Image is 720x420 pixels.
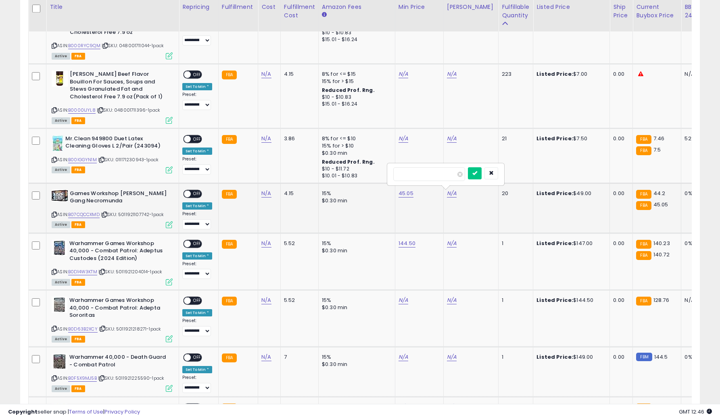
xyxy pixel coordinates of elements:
b: Warhammer 40,000 - Death Guard - Combat Patrol [69,353,167,370]
a: N/A [399,353,408,361]
span: 7.5 [653,146,661,154]
div: $149.00 [536,353,603,361]
div: Preset: [182,318,212,336]
div: 1 [502,297,527,304]
div: $147.00 [536,240,603,247]
img: 51yYizX3SWL._SL40_.jpg [52,297,67,313]
a: N/A [447,135,457,143]
small: FBA [222,297,237,306]
span: | SKU: 048001711044-1pack [102,42,164,49]
a: N/A [261,135,271,143]
div: ASIN: [52,240,173,285]
span: | SKU: 048001711396-1pack [97,107,160,113]
div: ASIN: [52,6,173,58]
span: All listings currently available for purchase on Amazon [52,53,70,60]
small: FBA [636,190,651,199]
div: Fulfillment Cost [284,3,315,20]
b: Listed Price: [536,296,573,304]
span: All listings currently available for purchase on Amazon [52,336,70,343]
a: B07CQCCXMD [68,211,100,218]
span: | SKU: 011171230943-1pack [98,156,159,163]
b: Reduced Prof. Rng. [322,87,375,94]
small: FBA [222,240,237,249]
a: N/A [261,296,271,304]
div: 0.00 [613,71,626,78]
a: B0F5X9MJ5B [68,375,97,382]
div: $10 - $10.83 [322,94,389,101]
span: All listings currently available for purchase on Amazon [52,117,70,124]
div: 3.86 [284,135,312,142]
b: Reduced Prof. Rng. [322,158,375,165]
div: $0.30 min [322,197,389,204]
div: Preset: [182,261,212,279]
span: 128.76 [653,296,669,304]
div: N/A [685,71,711,78]
div: 4.15 [284,190,312,197]
div: $15.01 - $16.24 [322,101,389,108]
a: N/A [447,189,457,198]
span: OFF [191,190,204,197]
span: FBA [71,117,85,124]
div: Set To Min * [182,202,212,210]
small: FBA [636,240,651,249]
a: N/A [447,296,457,304]
b: Mr.Clean 949800 Duet Latex Cleaning Gloves L 2/Pair (243094) [65,135,163,152]
a: N/A [261,239,271,247]
div: 223 [502,71,527,78]
div: $7.50 [536,135,603,142]
div: Set To Min * [182,148,212,155]
small: FBM [636,353,652,361]
small: FBA [636,201,651,210]
span: FBA [71,279,85,286]
span: OFF [191,71,204,78]
b: [PERSON_NAME] Beef Flavor Bouillon For Sauces, Soups and Stews Granulated Fat and Cholesterol Fre... [70,71,168,102]
div: 5.52 [284,240,312,247]
div: 15% for > $10 [322,142,389,150]
div: $144.50 [536,297,603,304]
div: ASIN: [52,353,173,391]
small: FBA [636,135,651,144]
span: FBA [71,166,85,173]
span: 140.23 [653,239,670,247]
span: | SKU: 5011921218271-1pack [99,326,161,332]
span: All listings currently available for purchase on Amazon [52,166,70,173]
span: 2025-10-7 12:46 GMT [679,408,712,416]
span: 45.05 [653,201,668,208]
a: N/A [399,296,408,304]
div: 8% for <= $15 [322,71,389,78]
div: [PERSON_NAME] [447,3,495,11]
a: N/A [447,353,457,361]
a: B0000IJYL8 [68,107,96,114]
small: FBA [222,135,237,144]
b: Warhammer Games Workshop 40,000 - Combat Patrol: Adeptus Custodes (2024 Edition) [69,240,167,264]
span: OFF [191,297,204,304]
div: 0.00 [613,297,626,304]
span: FBA [71,221,85,228]
div: Cost [261,3,277,11]
span: FBA [71,53,85,60]
div: Current Buybox Price [636,3,678,20]
span: 7.46 [653,135,665,142]
b: Listed Price: [536,189,573,197]
span: OFF [191,240,204,247]
div: Preset: [182,92,212,110]
a: B00IGGYN1M [68,156,97,163]
div: Fulfillable Quantity [502,3,530,20]
span: | SKU: 5011921204014-1pack [98,268,162,275]
a: 45.05 [399,189,413,198]
span: 140.72 [653,251,670,258]
div: Preset: [182,375,212,393]
div: ASIN: [52,190,173,227]
div: 4.15 [284,71,312,78]
div: seller snap | | [8,408,140,416]
div: 0.00 [613,190,626,197]
div: Listed Price [536,3,606,11]
span: | SKU: 5011921107742-1pack [101,211,164,218]
a: N/A [447,239,457,247]
a: B0D63B2XCY [68,326,98,333]
div: Preset: [182,156,212,175]
div: 0.00 [613,353,626,361]
div: $0.30 min [322,150,389,157]
div: Ship Price [613,3,629,20]
img: 519FZk99ngL._SL40_.jpg [52,240,67,256]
